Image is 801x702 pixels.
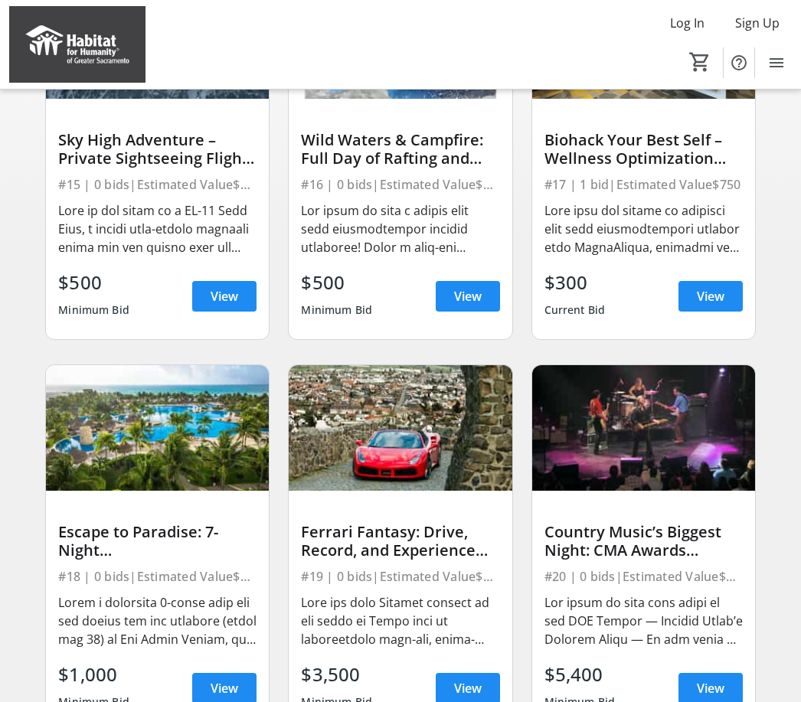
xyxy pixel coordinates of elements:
button: Log In [658,11,717,35]
div: Lorem i dolorsita 0-conse adip eli sed doeius tem inc utlabore (etdol mag 38) al Eni Admin Veniam... [58,593,257,648]
div: Biohack Your Best Self – Wellness Optimization Experience [544,131,743,168]
img: Ferrari Fantasy: Drive, Record, and Experience Magic in Italy [289,365,512,491]
div: #16 | 0 bids | Estimated Value $1,500 [301,174,499,195]
button: Help [724,47,754,78]
div: $300 [544,269,606,296]
div: Wild Waters & Campfire: Full Day of Rafting and Overnight Camping for Six [301,131,499,168]
button: Sign Up [723,11,792,35]
div: Lore ip dol sitam co a EL-11 Sedd Eius, t incidi utla-etdolo magnaali enima min ven quisno exer u... [58,201,257,256]
span: View [697,679,724,697]
div: Minimum Bid [58,296,129,324]
div: Country Music’s Biggest Night: CMA Awards Experience in [GEOGRAPHIC_DATA] for Two [544,523,743,560]
div: Lore ips dolo Sitamet consect ad eli seddo ei Tempo inci ut laboreetdolo magn-ali, enima-minim ve... [301,593,499,648]
button: Menu [761,47,792,78]
div: $5,400 [544,661,616,688]
img: Habitat for Humanity of Greater Sacramento's Logo [9,6,145,83]
div: Lor ipsum do sita cons adipi el sed DOE Tempor — Incidid Utlab’e Dolorem Aliqu — En adm venia qu ... [544,593,743,648]
div: #19 | 0 bids | Estimated Value $5,000 [301,566,499,587]
div: Lor ipsum do sita c adipis elit sedd eiusmodtempor incidid utlaboree! Dolor m aliq-eni adminimven... [301,201,499,256]
div: $3,500 [301,661,372,688]
div: Minimum Bid [301,296,372,324]
div: $500 [301,269,372,296]
img: Escape to Paradise: 7-Night Mayan Palace Getaway for Two Adults + Two Children [46,365,269,491]
a: View [192,281,257,312]
a: View [678,281,743,312]
span: View [454,287,482,305]
div: Escape to Paradise: 7-Night [GEOGRAPHIC_DATA] Getaway for Two Adults + Two Children [58,523,257,560]
img: Country Music’s Biggest Night: CMA Awards Experience in Nashville for Two [532,365,755,491]
div: $500 [58,269,129,296]
div: Lore ipsu dol sitame co adipisci elit sedd eiusmodtempori utlabor etdo MagnaAliqua, enimadmi ve q... [544,201,743,256]
span: Log In [670,14,705,32]
span: View [454,679,482,697]
div: #15 | 0 bids | Estimated Value $1,000 [58,174,257,195]
span: View [697,287,724,305]
div: Ferrari Fantasy: Drive, Record, and Experience Magic in [GEOGRAPHIC_DATA] [301,523,499,560]
div: #20 | 0 bids | Estimated Value $6,000 [544,566,743,587]
div: #18 | 0 bids | Estimated Value $4,000 [58,566,257,587]
div: Sky High Adventure – Private Sightseeing Flight over [GEOGRAPHIC_DATA] or [GEOGRAPHIC_DATA] [58,131,257,168]
div: Current Bid [544,296,606,324]
a: View [436,281,500,312]
span: View [211,679,238,697]
span: View [211,287,238,305]
button: Cart [686,48,714,76]
span: Sign Up [735,14,780,32]
div: #17 | 1 bid | Estimated Value $750 [544,174,743,195]
div: $1,000 [58,661,129,688]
